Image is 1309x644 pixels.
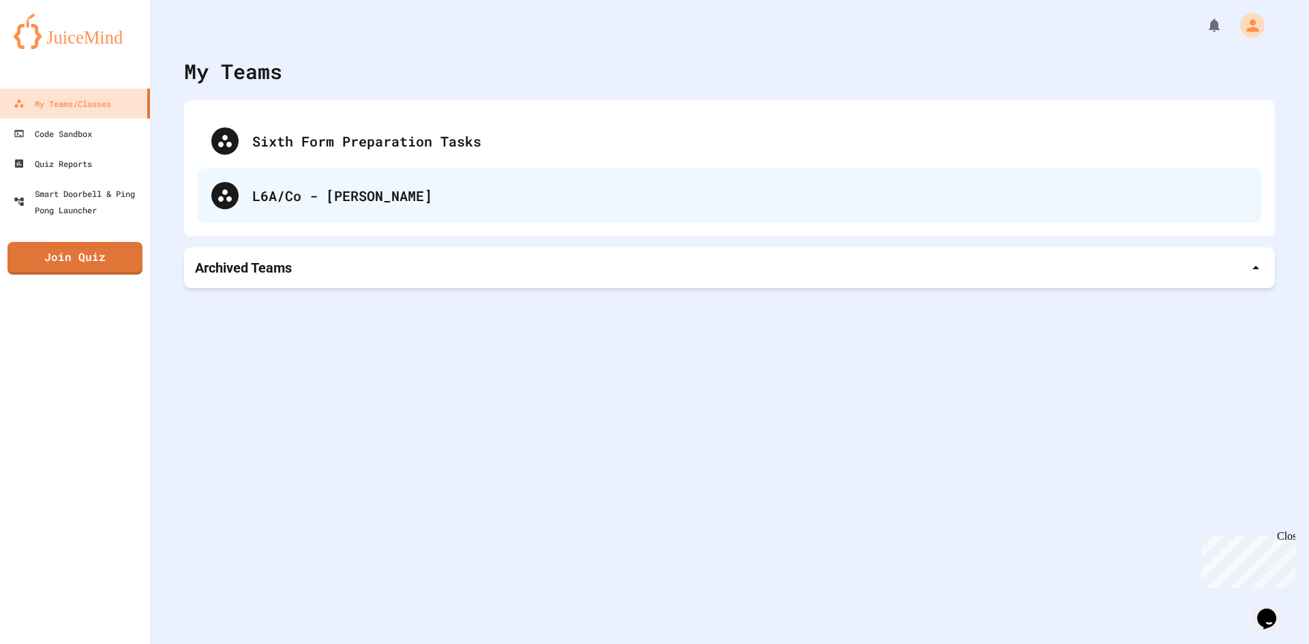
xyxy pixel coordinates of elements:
[7,242,142,275] a: Join Quiz
[198,168,1261,223] div: L6A/Co - [PERSON_NAME]
[1252,589,1295,630] iframe: chat widget
[1181,14,1226,37] div: My Notifications
[14,125,92,142] div: Code Sandbox
[1196,530,1295,588] iframe: chat widget
[252,185,1248,206] div: L6A/Co - [PERSON_NAME]
[14,95,111,112] div: My Teams/Classes
[1226,10,1268,41] div: My Account
[198,114,1261,168] div: Sixth Form Preparation Tasks
[252,131,1248,151] div: Sixth Form Preparation Tasks
[184,56,282,87] div: My Teams
[14,155,92,172] div: Quiz Reports
[14,14,136,49] img: logo-orange.svg
[195,258,292,277] p: Archived Teams
[14,185,145,218] div: Smart Doorbell & Ping Pong Launcher
[5,5,94,87] div: Chat with us now!Close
